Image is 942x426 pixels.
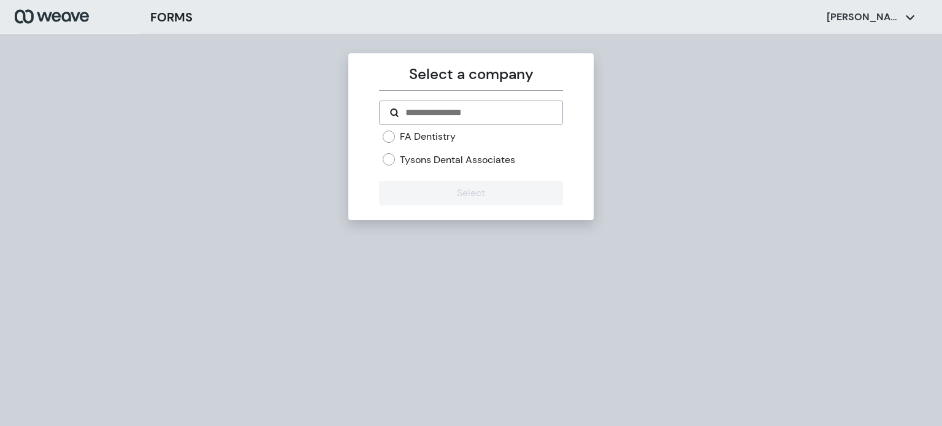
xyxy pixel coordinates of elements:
[827,10,900,24] p: [PERSON_NAME]
[404,105,552,120] input: Search
[379,63,562,85] p: Select a company
[379,181,562,205] button: Select
[150,8,193,26] h3: FORMS
[400,153,515,167] label: Tysons Dental Associates
[400,130,456,143] label: FA Dentistry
